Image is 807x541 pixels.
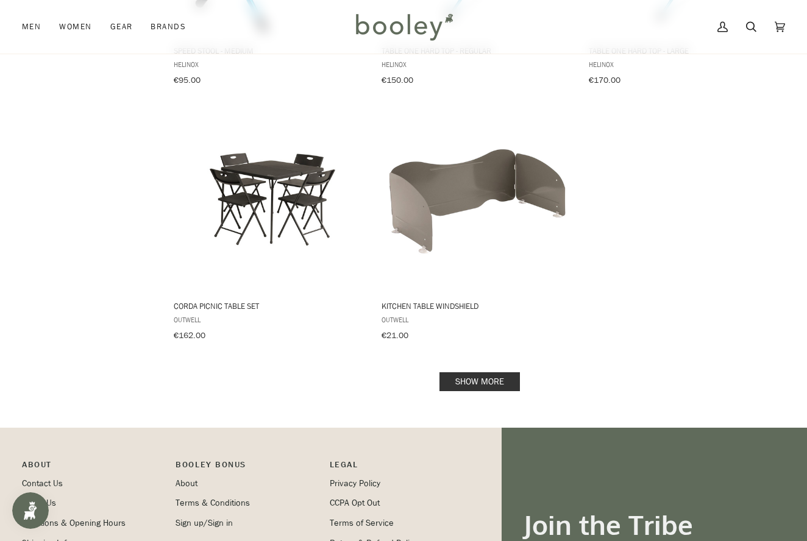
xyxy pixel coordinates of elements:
[110,21,133,33] span: Gear
[380,108,575,345] a: Kitchen Table Windshield
[176,458,317,477] p: Booley Bonus
[330,517,394,529] a: Terms of Service
[12,492,49,529] iframe: Button to open loyalty program pop-up
[22,517,126,529] a: Locations & Opening Hours
[589,74,620,86] span: €170.00
[22,478,63,489] a: Contact Us
[176,497,250,509] a: Terms & Conditions
[330,497,380,509] a: CCPA Opt Out
[589,59,780,69] span: Helinox
[176,517,233,529] a: Sign up/Sign in
[176,478,197,489] a: About
[174,74,201,86] span: €95.00
[382,300,573,311] span: Kitchen Table Windshield
[22,21,41,33] span: Men
[174,376,785,387] div: Pagination
[59,21,91,33] span: Women
[22,458,163,477] p: Pipeline_Footer Main
[350,9,457,44] img: Booley
[382,314,573,325] span: Outwell
[178,108,361,291] img: Outwell Corda Picnic Table Set - Booley Galway
[174,330,205,341] span: €162.00
[174,59,365,69] span: Helinox
[330,478,380,489] a: Privacy Policy
[382,59,573,69] span: Helinox
[382,74,413,86] span: €150.00
[382,330,408,341] span: €21.00
[386,108,569,291] img: Outwell Kitchen Table Windshield - Booley Galway
[151,21,186,33] span: Brands
[174,314,365,325] span: Outwell
[174,300,365,311] span: Corda Picnic Table Set
[172,108,367,345] a: Corda Picnic Table Set
[330,458,471,477] p: Pipeline_Footer Sub
[439,372,520,391] a: Show more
